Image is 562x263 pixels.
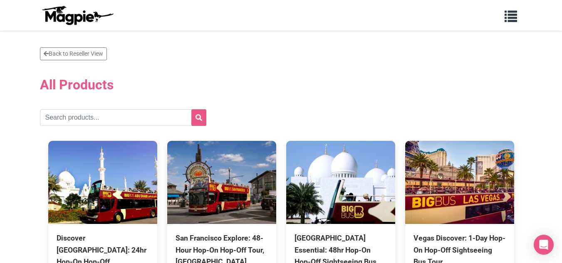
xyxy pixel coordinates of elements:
[40,5,115,25] img: logo-ab69f6fb50320c5b225c76a69d11143b.png
[40,47,107,60] a: Back to Reseller View
[286,141,395,224] img: Abu Dhabi Essential: 48hr Hop-On Hop-Off Sightseeing Bus Tour
[40,109,206,126] input: Search products...
[167,141,276,224] img: San Francisco Explore: 48-Hour Hop-On Hop-Off Tour, Chinatown Walking Tour, & Sunset Tour
[405,141,514,224] img: Vegas Discover: 1-Day Hop-On Hop-Off Sightseeing Bus Tour
[48,141,157,224] img: Discover Abu Dhabi: 24hr Hop-On Hop-Off Sightseeing Bus Tour
[40,77,522,93] h2: All Products
[534,235,554,255] div: Open Intercom Messenger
